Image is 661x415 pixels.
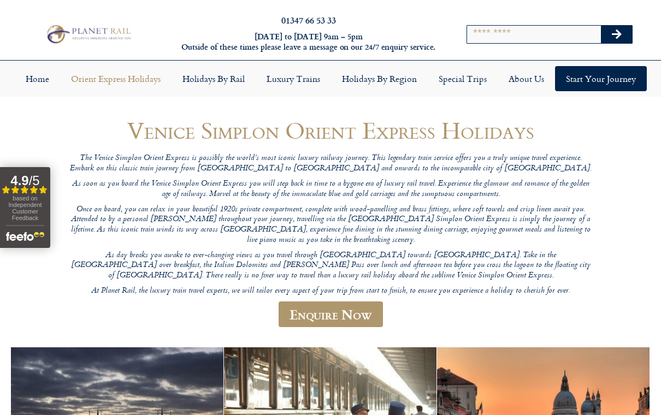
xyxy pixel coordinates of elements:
a: Holidays by Rail [172,66,256,91]
p: The Venice Simplon Orient Express is possibly the world’s most iconic luxury railway journey. Thi... [68,153,593,174]
a: Home [15,66,60,91]
a: Enquire Now [279,301,383,327]
h1: Venice Simplon Orient Express Holidays [68,117,593,143]
img: Planet Rail Train Holidays Logo [43,23,133,45]
p: As day breaks you awake to ever-changing views as you travel through [GEOGRAPHIC_DATA] towards [G... [68,251,593,281]
p: As soon as you board the Venice Simplon Orient Express you will step back in time to a bygone era... [68,179,593,199]
a: Holidays by Region [331,66,428,91]
a: Orient Express Holidays [60,66,172,91]
nav: Menu [5,66,656,91]
p: At Planet Rail, the luxury train travel experts, we will tailor every aspect of your trip from st... [68,286,593,297]
button: Search [601,26,633,43]
p: Once on board, you can relax in your beautiful 1920s private compartment, complete with wood-pane... [68,205,593,246]
a: 01347 66 53 33 [281,14,336,26]
a: About Us [498,66,555,91]
a: Special Trips [428,66,498,91]
a: Start your Journey [555,66,647,91]
h6: [DATE] to [DATE] 9am – 5pm Outside of these times please leave a message on our 24/7 enquiry serv... [179,32,438,52]
a: Luxury Trains [256,66,331,91]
